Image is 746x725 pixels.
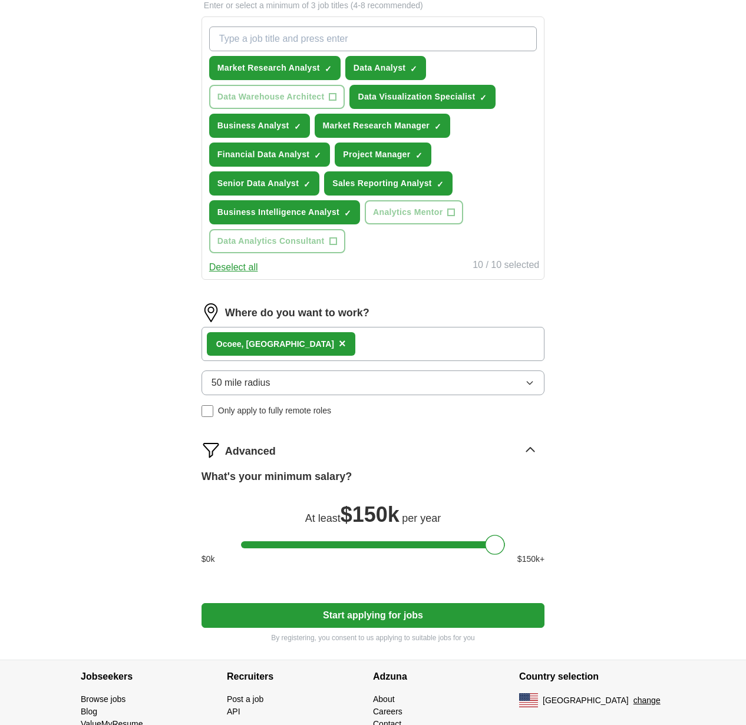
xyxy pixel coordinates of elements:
button: Data Analyst✓ [345,56,427,80]
span: ✓ [480,93,487,102]
button: Senior Data Analyst✓ [209,171,319,196]
span: ✓ [344,208,351,218]
span: ✓ [410,64,417,74]
span: Advanced [225,443,276,459]
span: [GEOGRAPHIC_DATA] [543,694,629,707]
a: About [373,694,395,704]
button: Analytics Mentor [365,200,463,224]
label: Where do you want to work? [225,305,369,321]
span: Data Visualization Specialist [358,91,475,103]
span: $ 150k [341,502,400,527]
span: Data Analyst [354,62,406,74]
span: ✓ [415,151,422,160]
span: ✓ [437,180,444,189]
input: Only apply to fully remote roles [202,405,213,417]
button: Sales Reporting Analyst✓ [324,171,453,196]
a: Careers [373,707,402,716]
button: Deselect all [209,260,258,274]
span: Business Intelligence Analyst [217,206,339,219]
span: Project Manager [343,148,410,161]
span: ✓ [434,122,441,131]
button: 50 mile radius [202,370,544,395]
span: Analytics Mentor [373,206,443,219]
span: Only apply to fully remote roles [218,405,331,417]
span: Sales Reporting Analyst [332,177,432,190]
h4: Country selection [519,660,665,693]
label: What's your minimum salary? [202,469,352,485]
strong: Ocoee [216,339,242,349]
span: Senior Data Analyst [217,177,299,190]
button: Start applying for jobs [202,603,544,628]
a: Browse jobs [81,694,126,704]
img: US flag [519,693,538,707]
span: $ 150 k+ [517,553,544,565]
p: By registering, you consent to us applying to suitable jobs for you [202,633,544,643]
span: ✓ [325,64,332,74]
span: ✓ [314,151,321,160]
button: Market Research Manager✓ [315,114,451,138]
img: filter [202,441,220,459]
span: ✓ [303,180,311,189]
button: Business Intelligence Analyst✓ [209,200,360,224]
button: Data Analytics Consultant [209,229,345,253]
button: Data Warehouse Architect [209,85,345,109]
span: Market Research Analyst [217,62,320,74]
a: Blog [81,707,97,716]
span: Financial Data Analyst [217,148,310,161]
span: Market Research Manager [323,120,430,132]
span: per year [402,512,441,524]
span: Data Warehouse Architect [217,91,325,103]
span: Business Analyst [217,120,289,132]
span: ✓ [294,122,301,131]
button: Data Visualization Specialist✓ [349,85,496,109]
button: Market Research Analyst✓ [209,56,341,80]
span: Data Analytics Consultant [217,235,325,247]
span: $ 0 k [202,553,215,565]
button: change [633,694,661,707]
button: Business Analyst✓ [209,114,310,138]
button: × [339,335,346,353]
input: Type a job title and press enter [209,27,537,51]
span: 50 mile radius [212,376,270,390]
span: At least [305,512,341,524]
img: location.png [202,303,220,322]
button: Project Manager✓ [335,143,431,167]
button: Financial Data Analyst✓ [209,143,331,167]
div: , [GEOGRAPHIC_DATA] [216,338,334,350]
a: API [227,707,240,716]
div: 10 / 10 selected [473,258,539,274]
a: Post a job [227,694,263,704]
span: × [339,337,346,350]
